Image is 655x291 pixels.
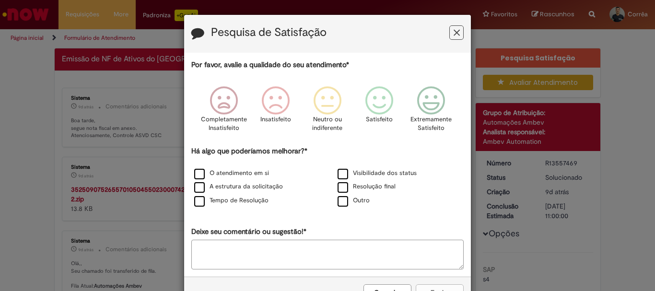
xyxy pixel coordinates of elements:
div: Extremamente Satisfeito [407,79,456,145]
div: Satisfeito [355,79,404,145]
div: Insatisfeito [251,79,300,145]
label: A estrutura da solicitação [194,182,283,191]
div: Completamente Insatisfeito [199,79,248,145]
label: Resolução final [338,182,396,191]
div: Há algo que poderíamos melhorar?* [191,146,464,208]
label: Tempo de Resolução [194,196,269,205]
label: Outro [338,196,370,205]
label: Deixe seu comentário ou sugestão!* [191,227,306,237]
div: Neutro ou indiferente [303,79,352,145]
p: Completamente Insatisfeito [201,115,247,133]
label: Visibilidade dos status [338,169,417,178]
label: Pesquisa de Satisfação [211,26,327,39]
p: Extremamente Satisfeito [410,115,452,133]
p: Insatisfeito [260,115,291,124]
label: Por favor, avalie a qualidade do seu atendimento* [191,60,349,70]
label: O atendimento em si [194,169,269,178]
p: Neutro ou indiferente [310,115,345,133]
p: Satisfeito [366,115,393,124]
